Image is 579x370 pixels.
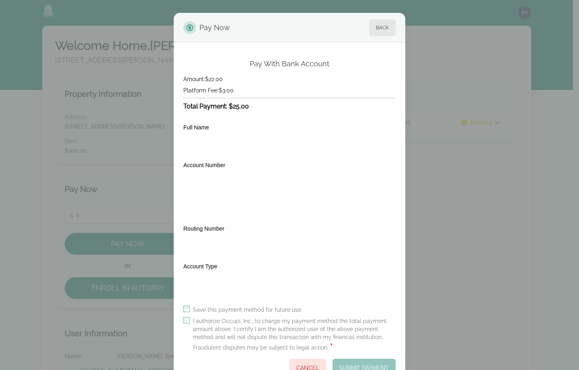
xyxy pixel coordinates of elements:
[250,59,329,69] h2: Pay With Bank Account
[183,263,218,270] label: Account Type
[193,306,301,314] label: Save this payment method for future use
[183,225,224,232] label: Routing Number
[183,124,209,131] label: Full Name
[183,86,396,94] h4: Platform Fee: $3.00
[193,317,396,352] label: I authorize Occupi, Inc., to charge my payment method the total payment amount above. I certify I...
[199,19,230,36] span: Pay Now
[183,162,225,168] label: Account Number
[183,102,396,111] h3: Total Payment: $25.00
[369,19,396,36] button: Back
[183,75,396,83] h4: Amount: $22.00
